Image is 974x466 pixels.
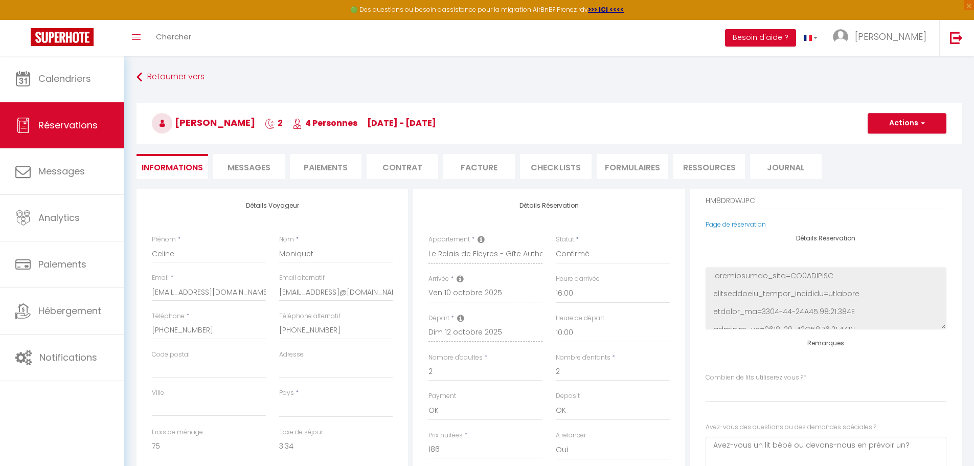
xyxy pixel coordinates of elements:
label: Téléphone [152,312,185,321]
li: Informations [137,154,208,179]
a: Page de réservation [706,220,766,229]
label: Email alternatif [279,273,325,283]
label: Appartement [428,235,470,245]
label: Nom [279,235,294,245]
label: Email [152,273,169,283]
span: Messages [38,165,85,177]
label: Pays [279,388,294,398]
span: Messages [228,162,270,173]
label: Adresse [279,350,304,360]
img: Super Booking [31,28,94,46]
label: Nombre d'adultes [428,353,483,363]
h4: Détails Réservation [428,202,669,209]
label: Prix nuitées [428,431,463,440]
img: ... [833,29,848,45]
span: 2 [265,117,283,129]
label: Heure d'arrivée [556,274,600,284]
h4: Détails Voyageur [152,202,393,209]
label: Deposit [556,391,580,401]
a: Retourner vers [137,68,962,86]
label: Nombre d'enfants [556,353,610,363]
label: Combien de lits utiliserez vous ? [706,373,806,383]
label: Statut [556,235,574,245]
label: Heure de départ [556,314,604,323]
span: 4 Personnes [292,117,357,129]
li: Journal [750,154,822,179]
span: Notifications [39,351,97,364]
span: [PERSON_NAME] [152,116,255,129]
span: Chercher [156,31,191,42]
span: Paiements [38,258,86,271]
a: >>> ICI <<<< [588,5,624,14]
label: Arrivée [428,274,449,284]
label: Départ [428,314,449,323]
li: Facture [443,154,515,179]
button: Besoin d'aide ? [725,29,796,47]
span: Réservations [38,119,98,131]
span: [PERSON_NAME] [855,30,926,43]
button: Actions [868,113,946,134]
h4: Détails Réservation [706,235,946,242]
li: FORMULAIRES [597,154,668,179]
h4: Remarques [706,340,946,347]
li: Contrat [367,154,438,179]
label: Payment [428,391,456,401]
span: Calendriers [38,72,91,85]
span: [DATE] - [DATE] [367,117,436,129]
a: Chercher [148,20,199,56]
label: Taxe de séjour [279,428,323,437]
li: Ressources [673,154,745,179]
li: Paiements [290,154,361,179]
label: Prénom [152,235,176,245]
label: Code postal [152,350,190,360]
label: Frais de ménage [152,428,203,437]
a: ... [PERSON_NAME] [825,20,939,56]
label: Avez-vous des questions ou des demandes spéciales ? [706,423,876,432]
span: Analytics [38,211,80,224]
label: Ville [152,388,164,398]
img: logout [950,31,963,44]
label: Téléphone alternatif [279,312,341,321]
label: A relancer [556,431,586,440]
span: Hébergement [38,304,101,317]
li: CHECKLISTS [520,154,592,179]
